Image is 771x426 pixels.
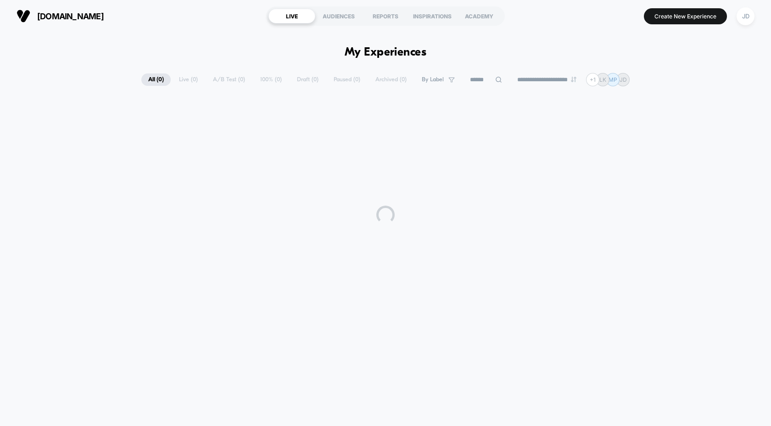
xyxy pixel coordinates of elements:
p: LK [599,76,606,83]
button: [DOMAIN_NAME] [14,9,106,23]
span: By Label [422,76,444,83]
img: Visually logo [17,9,30,23]
div: REPORTS [362,9,409,23]
div: AUDIENCES [315,9,362,23]
div: ACADEMY [456,9,503,23]
span: [DOMAIN_NAME] [37,11,104,21]
div: + 1 [586,73,599,86]
button: Create New Experience [644,8,727,24]
div: JD [737,7,754,25]
button: JD [734,7,757,26]
h1: My Experiences [345,46,427,59]
div: INSPIRATIONS [409,9,456,23]
div: LIVE [268,9,315,23]
img: end [571,77,576,82]
p: MP [609,76,617,83]
span: All ( 0 ) [141,73,171,86]
p: JD [620,76,627,83]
